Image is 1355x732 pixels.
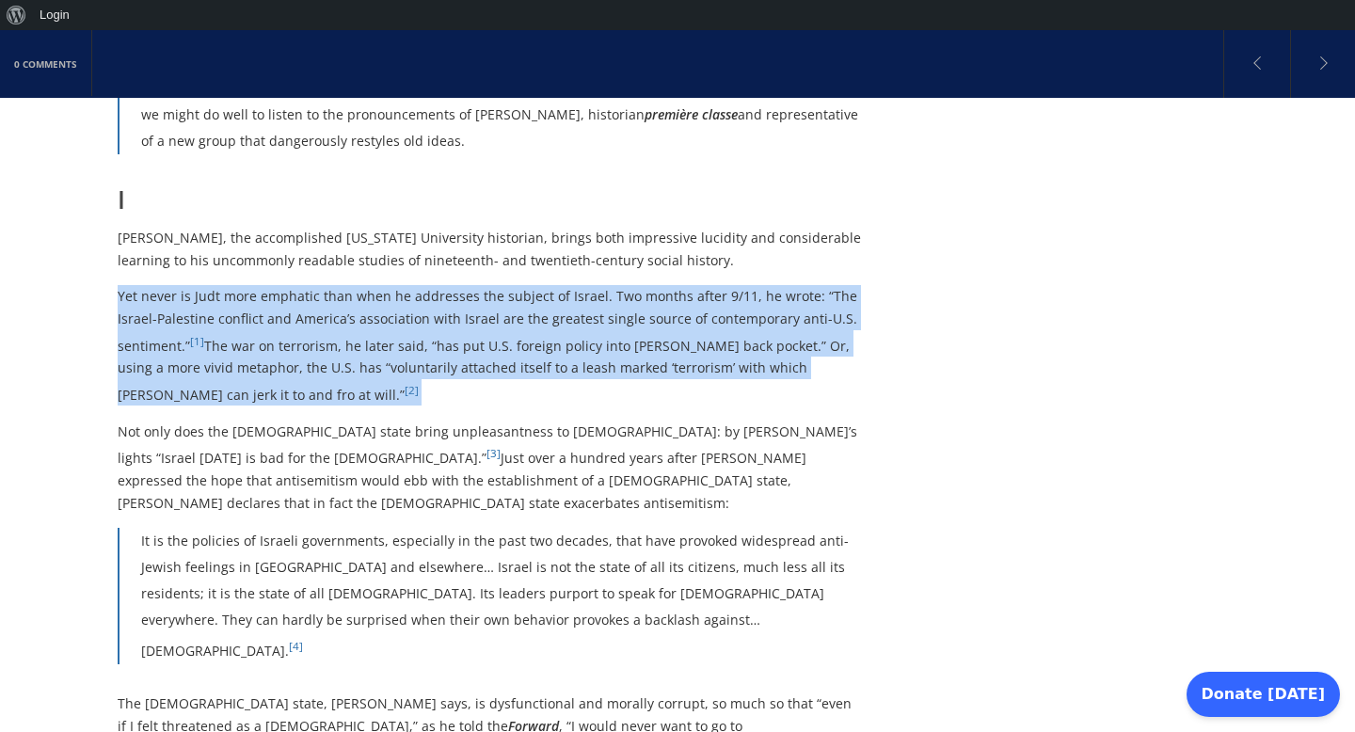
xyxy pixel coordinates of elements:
em: première classe [645,105,738,123]
p: Yet never is Judt more emphatic than when he addresses the subject of Israel. Two months after 9/... [118,285,864,406]
a: [4] [289,639,303,653]
a: [2] [405,383,419,397]
p: Another generation of anti-Israel intellectuals is coming into its own. To understand what this p... [141,75,864,154]
p: [PERSON_NAME], the accomplished [US_STATE] University historian, brings both impressive lucidity ... [118,227,864,272]
p: Not only does the [DEMOGRAPHIC_DATA] state bring unpleasantness to [DEMOGRAPHIC_DATA]: by [PERSON... [118,421,864,515]
a: [3] [486,446,501,460]
h3: I [118,183,864,216]
a: [1] [190,334,204,348]
p: It is the policies of Israeli governments, especially in the past two decades, that have provoked... [141,528,864,664]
